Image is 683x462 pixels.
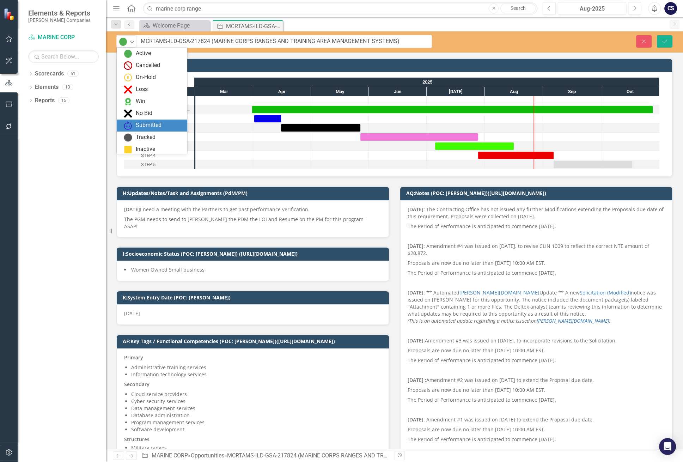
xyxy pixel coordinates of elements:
[558,2,626,15] button: Aug-2025
[35,83,59,91] a: Elements
[435,142,514,150] div: Task: Start date: 2025-07-05 End date: 2025-08-16
[124,145,132,154] img: Inactive
[408,221,665,231] p: The Period of Performance is anticipated to commence [DATE].
[408,268,665,278] p: The Period of Performance is anticipated to commence [DATE].
[131,419,382,426] li: Program management services
[408,377,426,383] strong: [DATE] :
[408,434,665,444] p: The Period of Performance is anticipated to commence [DATE].
[254,115,281,122] div: Task: Start date: 2025-04-01 End date: 2025-04-15
[191,452,224,459] a: Opportunities
[3,7,16,21] img: ClearPoint Strategy
[124,310,140,317] span: [DATE]
[459,289,539,296] a: [PERSON_NAME][DOMAIN_NAME]
[659,438,676,455] div: Open Intercom Messenger
[252,106,653,113] div: Task: Start date: 2025-03-31 End date: 2025-10-28
[131,364,382,371] li: Administrative training services
[124,121,132,130] img: Submitted
[35,97,55,105] a: Reports
[124,206,140,213] strong: [DATE]
[408,289,429,296] strong: [DATE]: *
[560,5,624,13] div: Aug-2025
[123,295,385,300] h3: K:System Entry Date (POC: [PERSON_NAME])
[124,214,382,230] p: The PGM needs to send to [PERSON_NAME] the PDM the LOI and Resume on the PM for this program - ASAP!
[131,371,382,378] li: Information technology services
[141,452,389,460] div: » »
[58,97,69,103] div: 15
[408,206,665,221] p: : The Contracting Office has not issued any further Modifications extending the Proposals due dat...
[124,206,382,214] p: I need a meeting with the Partners to get past performance verification.
[124,109,132,118] img: No Bid
[124,97,132,106] img: Win
[124,151,194,160] div: Task: Start date: 2025-07-28 End date: 2025-09-06
[124,381,150,388] strong: Secondary
[119,37,127,46] img: Active
[427,87,485,96] div: Jul
[136,85,148,93] div: Loss
[131,444,382,451] li: Military ranges
[124,49,132,58] img: Active
[124,160,194,169] div: Task: Start date: 2025-09-06 End date: 2025-10-17
[124,85,132,94] img: Loss
[554,161,632,168] div: Task: Start date: 2025-09-06 End date: 2025-10-17
[136,145,155,153] div: Inactive
[195,78,659,87] div: 2025
[35,70,64,78] a: Scorecards
[227,452,486,459] div: MCRTAMS-ILD-GSA-217824 (MARINE CORPS RANGES AND TRAINING AREA MANAGEMENT SYSTEMS)
[408,375,665,385] p: Amendment #2 was issued on [DATE] to extend the Proposal due date.
[253,87,311,96] div: Apr
[152,452,188,459] a: MARINE CORP
[664,2,677,15] button: CS
[131,391,382,398] li: Cloud service providers
[123,339,385,344] h3: AF:Key Tags / Functional Competencies (POC: [PERSON_NAME])([URL][DOMAIN_NAME])
[123,251,385,256] h3: I:Socioeconomic Status (POC: [PERSON_NAME]) ([URL][DOMAIN_NAME])
[136,109,152,117] div: No Bid
[141,160,155,169] div: STEP 5
[136,61,160,69] div: Cancelled
[360,133,478,141] div: Task: Start date: 2025-05-27 End date: 2025-07-28
[408,336,665,346] p: Amendment #3 was issued on [DATE], to incorporate revisions to the Solicitation.
[281,124,360,132] div: Task: Start date: 2025-04-15 End date: 2025-05-27
[124,354,143,361] strong: Primary
[408,385,665,395] p: Proposals are now due no later than [DATE] 10:00 AM EST.
[136,133,155,141] div: Tracked
[408,415,665,425] p: : Amendment #1 was issued on [DATE] to extend the Proposal due date.
[408,355,665,365] p: The Period of Performance is anticipated to commence [DATE].
[408,346,665,355] p: Proposals are now due no later than [DATE] 10:00 AM EST.
[124,73,132,82] img: On-Hold
[143,2,537,15] input: Search ClearPoint...
[408,288,665,326] p: * Automated Update ** A new notice was issued on [PERSON_NAME] for this opportunity. The notice i...
[226,22,281,31] div: MCRTAMS-ILD-GSA-217824 (MARINE CORPS RANGES AND TRAINING AREA MANAGEMENT SYSTEMS)
[62,84,73,90] div: 13
[124,133,132,142] img: Tracked
[124,436,150,443] strong: Structures
[408,317,537,324] em: (This is an automated update regarding a notice issued on
[136,49,151,57] div: Active
[136,35,432,48] input: This field is required
[28,50,99,63] input: Search Below...
[408,243,423,249] strong: [DATE]
[131,426,382,433] li: Software development
[28,34,99,42] a: MARINE CORP
[408,425,665,434] p: Proposals are now due no later than [DATE] 10:00 AM EST.
[28,17,91,23] small: [PERSON_NAME] Companies
[408,206,423,213] strong: [DATE]
[311,87,369,96] div: May
[500,4,536,13] a: Search
[67,71,79,77] div: 61
[136,73,156,81] div: On-Hold
[485,87,543,96] div: Aug
[478,152,554,159] div: Task: Start date: 2025-07-28 End date: 2025-09-06
[124,151,194,160] div: STEP 4
[537,317,609,324] a: [PERSON_NAME][DOMAIN_NAME]
[131,398,382,405] li: Cyber security services
[543,87,601,96] div: Sep
[408,337,425,344] strong: [DATE]:
[141,21,208,30] a: Welcome Page
[609,317,610,324] em: )
[123,62,669,68] h3: [PERSON_NAME] Chart
[28,9,91,17] span: Elements & Reports
[124,61,132,70] img: Cancelled
[408,258,665,268] p: Proposals are now due no later than [DATE] 10:00 AM EST.
[408,395,665,405] p: The Period of Performance is anticipated to commence [DATE].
